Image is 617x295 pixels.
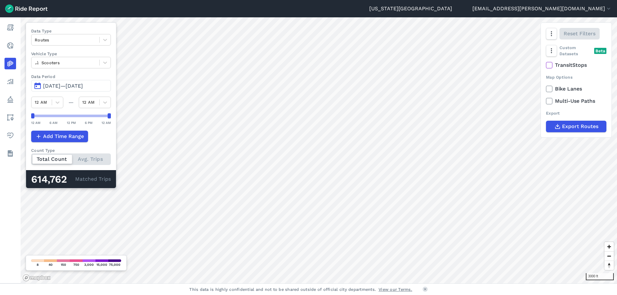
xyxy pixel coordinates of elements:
button: Reset bearing to north [604,261,614,270]
label: Vehicle Type [31,51,111,57]
span: Export Routes [562,123,598,130]
div: 12 AM [31,120,40,126]
div: Map Options [546,74,606,80]
label: Bike Lanes [546,85,606,93]
a: Analyze [4,76,16,87]
div: 12 AM [102,120,111,126]
img: Ride Report [5,4,48,13]
a: Report [4,22,16,33]
span: Add Time Range [43,133,84,140]
a: Datasets [4,148,16,159]
a: Policy [4,94,16,105]
div: Count Type [31,147,111,153]
a: Mapbox logo [22,274,51,282]
div: 6 AM [49,120,58,126]
a: Health [4,130,16,141]
div: Custom Datasets [546,45,606,57]
div: 3000 ft [586,273,614,280]
button: Zoom out [604,251,614,261]
label: Data Type [31,28,111,34]
button: [DATE]—[DATE] [31,80,111,91]
div: — [63,99,79,106]
div: Export [546,110,606,116]
button: Reset Filters [559,28,600,39]
div: Matched Trips [26,170,116,188]
label: TransitStops [546,61,606,69]
span: [DATE]—[DATE] [43,83,83,89]
button: [EMAIL_ADDRESS][PERSON_NAME][DOMAIN_NAME] [472,5,612,13]
label: Multi-Use Paths [546,97,606,105]
div: 6 PM [85,120,93,126]
div: Beta [594,48,606,54]
button: Zoom in [604,242,614,251]
a: Realtime [4,40,16,51]
button: Add Time Range [31,131,88,142]
span: Reset Filters [564,30,595,38]
div: 614,762 [31,175,75,184]
button: Export Routes [546,121,606,132]
a: View our Terms. [379,286,412,292]
a: Heatmaps [4,58,16,69]
label: Data Period [31,74,111,80]
a: [US_STATE][GEOGRAPHIC_DATA] [369,5,452,13]
canvas: Map [21,17,617,283]
div: 12 PM [67,120,76,126]
a: Areas [4,112,16,123]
